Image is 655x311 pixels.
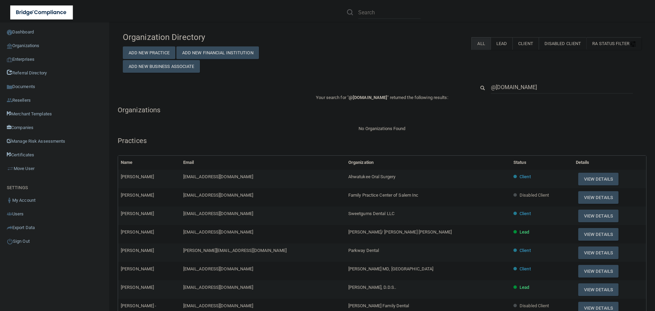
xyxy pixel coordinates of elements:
label: Disabled Client [539,37,587,50]
img: icon-users.e205127d.png [7,211,12,217]
th: Organization [346,156,511,170]
label: SETTINGS [7,184,28,192]
span: Sweetgums Dental LLC [348,211,394,216]
span: [PERSON_NAME][EMAIL_ADDRESS][DOMAIN_NAME] [183,248,287,253]
button: View Details [578,210,618,222]
span: [PERSON_NAME] [121,211,154,216]
label: Client [512,37,539,50]
img: icon-filter@2x.21656d0b.png [630,41,636,47]
span: RA Status Filter [592,41,636,46]
th: Details [573,156,646,170]
label: Lead [491,37,512,50]
span: [PERSON_NAME] [121,174,154,179]
button: View Details [578,228,618,241]
img: ic_reseller.de258add.png [7,98,12,103]
button: View Details [578,191,618,204]
label: All [471,37,490,50]
th: Email [180,156,346,170]
h4: Organization Directory [123,33,289,42]
img: bridge_compliance_login_screen.278c3ca4.svg [10,5,73,19]
span: @[DOMAIN_NAME] [349,95,387,100]
img: enterprise.0d942306.png [7,57,12,62]
h5: Practices [118,137,646,144]
p: Client [520,246,531,255]
h5: Organizations [118,106,646,114]
button: View Details [578,246,618,259]
th: Status [511,156,573,170]
img: ic_power_dark.7ecde6b1.png [7,238,13,244]
img: briefcase.64adab9b.png [7,165,14,172]
img: ic_dashboard_dark.d01f4a41.png [7,30,12,35]
p: Client [520,265,531,273]
div: No Organizations Found [118,125,646,133]
span: Ahwatukee Oral Surgery [348,174,395,179]
button: View Details [578,173,618,185]
input: Search [358,6,421,19]
span: [EMAIL_ADDRESS][DOMAIN_NAME] [183,174,253,179]
span: Parkway Dental [348,248,379,253]
p: Client [520,173,531,181]
span: [PERSON_NAME] [121,248,154,253]
span: Family Practice Center of Salem Inc [348,193,419,198]
button: View Details [578,265,618,278]
p: Disabled Client [520,302,549,310]
span: [PERSON_NAME], D.D.S.. [348,285,396,290]
span: [PERSON_NAME] MD, [GEOGRAPHIC_DATA] [348,266,434,271]
span: [PERSON_NAME] [121,266,154,271]
img: icon-documents.8dae5593.png [7,84,12,90]
span: [PERSON_NAME] Family Dental [348,303,409,308]
span: [EMAIL_ADDRESS][DOMAIN_NAME] [183,285,253,290]
span: [PERSON_NAME] - [121,303,157,308]
p: Lead [520,228,529,236]
span: [PERSON_NAME] [121,193,154,198]
input: Search [491,81,633,94]
span: [EMAIL_ADDRESS][DOMAIN_NAME] [183,193,253,198]
th: Name [118,156,180,170]
p: Disabled Client [520,191,549,199]
p: Client [520,210,531,218]
span: [EMAIL_ADDRESS][DOMAIN_NAME] [183,211,253,216]
p: Lead [520,283,529,292]
button: View Details [578,283,618,296]
button: Add New Business Associate [123,60,200,73]
span: [PERSON_NAME] [121,229,154,235]
img: ic_user_dark.df1a06c3.png [7,198,12,203]
button: Add New Practice [123,46,175,59]
span: [PERSON_NAME] [121,285,154,290]
span: [EMAIL_ADDRESS][DOMAIN_NAME] [183,266,253,271]
p: Your search for " " returned the following results: [118,94,646,102]
span: [EMAIL_ADDRESS][DOMAIN_NAME] [183,303,253,308]
img: organization-icon.f8decf85.png [7,43,12,49]
span: [PERSON_NAME]/ [PERSON_NAME] [PERSON_NAME] [348,229,452,235]
span: [EMAIL_ADDRESS][DOMAIN_NAME] [183,229,253,235]
img: icon-export.b9366987.png [7,225,12,230]
button: Add New Financial Institution [176,46,259,59]
img: ic-search.3b580494.png [347,9,353,15]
